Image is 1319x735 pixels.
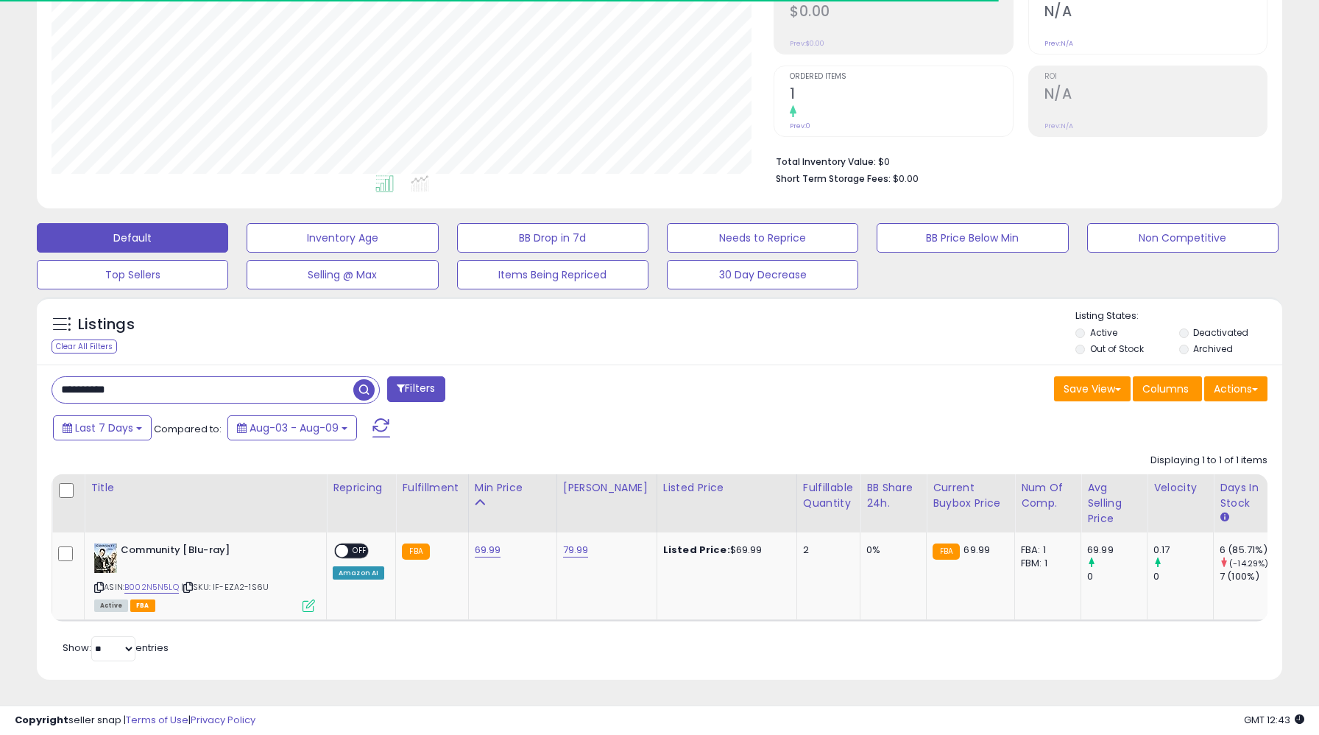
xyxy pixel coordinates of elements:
[776,152,1256,169] li: $0
[803,480,854,511] div: Fulfillable Quantity
[1044,39,1073,48] small: Prev: N/A
[663,544,785,557] div: $69.99
[1044,85,1267,105] h2: N/A
[63,641,169,655] span: Show: entries
[963,543,990,557] span: 69.99
[563,543,589,558] a: 79.99
[348,545,372,558] span: OFF
[877,223,1068,253] button: BB Price Below Min
[402,480,462,496] div: Fulfillment
[776,172,891,185] b: Short Term Storage Fees:
[94,544,315,611] div: ASIN:
[790,73,1012,81] span: Ordered Items
[1087,223,1279,253] button: Non Competitive
[790,39,824,48] small: Prev: $0.00
[1204,376,1267,401] button: Actions
[1044,73,1267,81] span: ROI
[803,544,849,557] div: 2
[1220,544,1279,557] div: 6 (85.71%)
[181,581,269,593] span: | SKU: IF-EZA2-1S6U
[1150,454,1267,468] div: Displaying 1 to 1 of 1 items
[121,544,300,561] b: Community [Blu-ray]
[1021,557,1069,570] div: FBM: 1
[1244,713,1304,727] span: 2025-08-18 12:43 GMT
[37,260,228,289] button: Top Sellers
[15,713,68,727] strong: Copyright
[1044,122,1073,130] small: Prev: N/A
[37,223,228,253] button: Default
[475,480,551,496] div: Min Price
[1087,570,1147,583] div: 0
[191,713,255,727] a: Privacy Policy
[75,421,133,435] span: Last 7 Days
[15,714,255,728] div: seller snap | |
[130,599,155,612] span: FBA
[387,376,445,402] button: Filters
[1044,3,1267,23] h2: N/A
[124,581,179,594] a: B002N5N5LQ
[893,172,919,186] span: $0.00
[1075,309,1282,323] p: Listing States:
[1133,376,1202,401] button: Columns
[91,480,320,496] div: Title
[333,480,389,496] div: Repricing
[227,415,357,440] button: Aug-03 - Aug-09
[53,415,152,440] button: Last 7 Days
[1090,326,1117,339] label: Active
[663,543,730,557] b: Listed Price:
[667,223,858,253] button: Needs to Reprice
[78,314,135,335] h5: Listings
[1153,480,1207,496] div: Velocity
[790,85,1012,105] h2: 1
[250,421,339,435] span: Aug-03 - Aug-09
[126,713,188,727] a: Terms of Use
[1193,342,1233,355] label: Archived
[1153,544,1213,557] div: 0.17
[1220,511,1228,524] small: Days In Stock.
[663,480,791,496] div: Listed Price
[1229,558,1268,569] small: (-14.29%)
[94,599,128,612] span: All listings currently available for purchase on Amazon
[1087,480,1141,527] div: Avg Selling Price
[1087,544,1147,557] div: 69.99
[475,543,501,558] a: 69.99
[402,544,429,560] small: FBA
[667,260,858,289] button: 30 Day Decrease
[776,155,876,168] b: Total Inventory Value:
[247,260,438,289] button: Selling @ Max
[866,480,920,511] div: BB Share 24h.
[790,122,810,130] small: Prev: 0
[1153,570,1213,583] div: 0
[247,223,438,253] button: Inventory Age
[1090,342,1144,355] label: Out of Stock
[52,340,117,354] div: Clear All Filters
[866,544,915,557] div: 0%
[790,3,1012,23] h2: $0.00
[1021,480,1075,511] div: Num of Comp.
[1220,480,1273,511] div: Days In Stock
[563,480,651,496] div: [PERSON_NAME]
[933,480,1008,511] div: Current Buybox Price
[933,544,960,560] small: FBA
[333,566,384,580] div: Amazon AI
[94,544,117,573] img: 510iWDhNlOL._SL40_.jpg
[1193,326,1248,339] label: Deactivated
[1021,544,1069,557] div: FBA: 1
[457,260,648,289] button: Items Being Repriced
[1220,570,1279,583] div: 7 (100%)
[457,223,648,253] button: BB Drop in 7d
[1054,376,1131,401] button: Save View
[154,422,222,436] span: Compared to:
[1142,381,1189,396] span: Columns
